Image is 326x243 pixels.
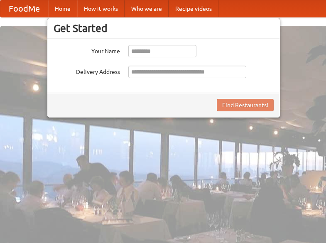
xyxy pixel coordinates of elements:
[169,0,218,17] a: Recipe videos
[54,66,120,76] label: Delivery Address
[54,22,274,34] h3: Get Started
[77,0,125,17] a: How it works
[217,99,274,111] button: Find Restaurants!
[125,0,169,17] a: Who we are
[48,0,77,17] a: Home
[0,0,48,17] a: FoodMe
[54,45,120,55] label: Your Name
